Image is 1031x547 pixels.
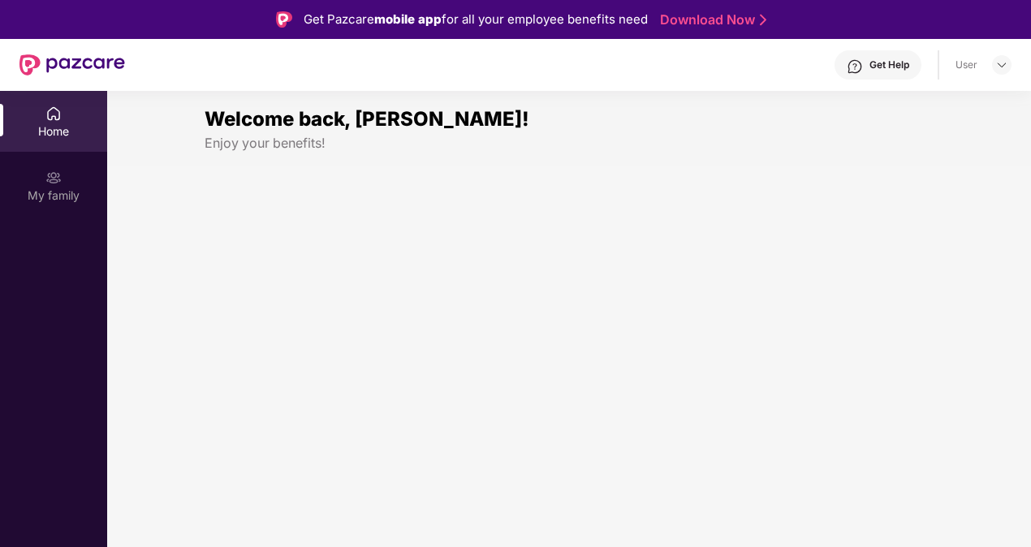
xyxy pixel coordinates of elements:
[869,58,909,71] div: Get Help
[847,58,863,75] img: svg+xml;base64,PHN2ZyBpZD0iSGVscC0zMngzMiIgeG1sbnM9Imh0dHA6Ly93d3cudzMub3JnLzIwMDAvc3ZnIiB3aWR0aD...
[374,11,442,27] strong: mobile app
[956,58,977,71] div: User
[995,58,1008,71] img: svg+xml;base64,PHN2ZyBpZD0iRHJvcGRvd24tMzJ4MzIiIHhtbG5zPSJodHRwOi8vd3d3LnczLm9yZy8yMDAwL3N2ZyIgd2...
[760,11,766,28] img: Stroke
[205,135,934,152] div: Enjoy your benefits!
[276,11,292,28] img: Logo
[660,11,761,28] a: Download Now
[304,10,648,29] div: Get Pazcare for all your employee benefits need
[205,107,529,131] span: Welcome back, [PERSON_NAME]!
[19,54,125,75] img: New Pazcare Logo
[45,106,62,122] img: svg+xml;base64,PHN2ZyBpZD0iSG9tZSIgeG1sbnM9Imh0dHA6Ly93d3cudzMub3JnLzIwMDAvc3ZnIiB3aWR0aD0iMjAiIG...
[45,170,62,186] img: svg+xml;base64,PHN2ZyB3aWR0aD0iMjAiIGhlaWdodD0iMjAiIHZpZXdCb3g9IjAgMCAyMCAyMCIgZmlsbD0ibm9uZSIgeG...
